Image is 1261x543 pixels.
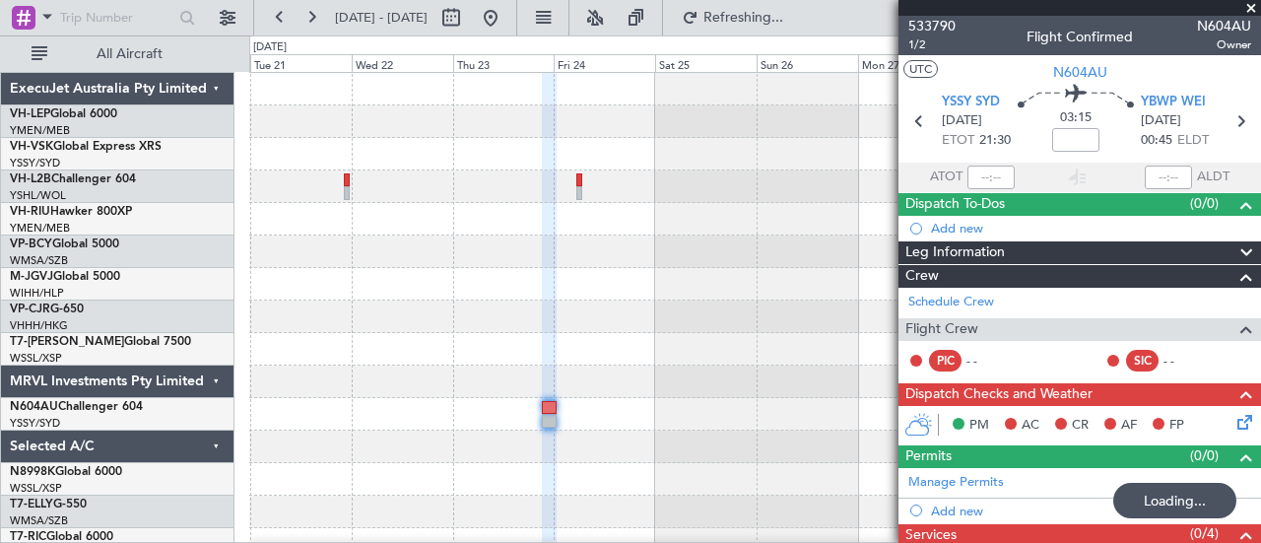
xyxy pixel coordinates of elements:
[942,93,1000,112] span: YSSY SYD
[10,206,50,218] span: VH-RIU
[942,111,982,131] span: [DATE]
[673,2,791,34] button: Refreshing...
[253,39,287,56] div: [DATE]
[908,293,994,312] a: Schedule Crew
[930,168,962,187] span: ATOT
[453,54,555,72] div: Thu 23
[10,141,53,153] span: VH-VSK
[10,336,124,348] span: T7-[PERSON_NAME]
[905,383,1093,406] span: Dispatch Checks and Weather
[10,513,68,528] a: WMSA/SZB
[1197,168,1229,187] span: ALDT
[10,206,132,218] a: VH-RIUHawker 800XP
[931,503,1251,519] div: Add new
[1027,27,1133,47] div: Flight Confirmed
[1072,416,1089,436] span: CR
[757,54,858,72] div: Sun 26
[10,466,55,478] span: N8998K
[10,271,53,283] span: M-JGVJ
[10,304,50,315] span: VP-CJR
[335,9,428,27] span: [DATE] - [DATE]
[1163,352,1208,370] div: - -
[905,445,952,468] span: Permits
[1060,108,1092,128] span: 03:15
[1197,36,1251,53] span: Owner
[1190,193,1219,214] span: (0/0)
[10,466,122,478] a: N8998KGlobal 6000
[10,336,191,348] a: T7-[PERSON_NAME]Global 7500
[10,238,119,250] a: VP-BCYGlobal 5000
[10,271,120,283] a: M-JGVJGlobal 5000
[10,188,66,203] a: YSHL/WOL
[10,401,143,413] a: N604AUChallenger 604
[60,3,173,33] input: Trip Number
[10,173,136,185] a: VH-L2BChallenger 604
[10,416,60,431] a: YSSY/SYD
[10,108,50,120] span: VH-LEP
[905,241,1005,264] span: Leg Information
[10,141,162,153] a: VH-VSKGlobal Express XRS
[10,221,70,236] a: YMEN/MEB
[1053,62,1107,83] span: N604AU
[10,401,58,413] span: N604AU
[858,54,960,72] div: Mon 27
[10,351,62,366] a: WSSL/XSP
[10,318,68,333] a: VHHH/HKG
[1177,131,1209,151] span: ELDT
[908,473,1004,493] a: Manage Permits
[929,350,962,372] div: PIC
[1141,111,1181,131] span: [DATE]
[10,499,87,510] a: T7-ELLYG-550
[1141,93,1206,112] span: YBWP WEI
[905,318,978,341] span: Flight Crew
[10,531,113,543] a: T7-RICGlobal 6000
[554,54,655,72] div: Fri 24
[1121,416,1137,436] span: AF
[1197,16,1251,36] span: N604AU
[1126,350,1159,372] div: SIC
[908,16,956,36] span: 533790
[10,173,51,185] span: VH-L2B
[1141,131,1172,151] span: 00:45
[702,11,785,25] span: Refreshing...
[10,108,117,120] a: VH-LEPGlobal 6000
[51,47,208,61] span: All Aircraft
[10,286,64,301] a: WIHH/HLP
[931,220,1251,237] div: Add new
[10,156,60,170] a: YSSY/SYD
[905,265,939,288] span: Crew
[979,131,1011,151] span: 21:30
[1113,483,1236,518] div: Loading...
[10,253,68,268] a: WMSA/SZB
[1022,416,1039,436] span: AC
[10,238,52,250] span: VP-BCY
[10,481,62,496] a: WSSL/XSP
[969,416,989,436] span: PM
[903,60,938,78] button: UTC
[967,166,1015,189] input: --:--
[1169,416,1184,436] span: FP
[10,499,53,510] span: T7-ELLY
[908,36,956,53] span: 1/2
[905,193,1005,216] span: Dispatch To-Dos
[966,352,1011,370] div: - -
[1190,445,1219,466] span: (0/0)
[250,54,352,72] div: Tue 21
[352,54,453,72] div: Wed 22
[10,531,46,543] span: T7-RIC
[22,38,214,70] button: All Aircraft
[655,54,757,72] div: Sat 25
[10,123,70,138] a: YMEN/MEB
[942,131,974,151] span: ETOT
[10,304,84,315] a: VP-CJRG-650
